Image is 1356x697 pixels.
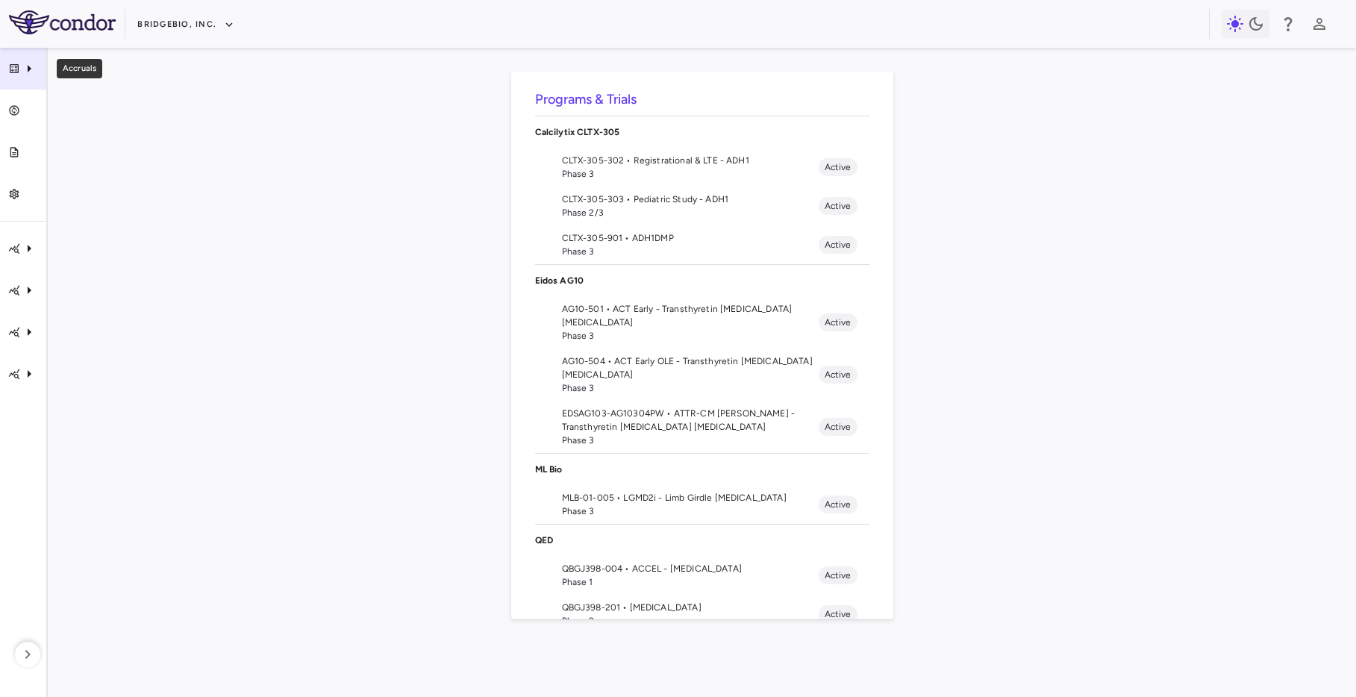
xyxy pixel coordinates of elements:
h6: Programs & Trials [535,90,869,110]
span: Phase 3 [562,329,819,343]
li: QBGJ398-004 • ACCEL - [MEDICAL_DATA]Phase 1Active [535,556,869,595]
p: ML Bio [535,463,869,476]
li: CLTX-305-303 • Pediatric Study - ADH1Phase 2/3Active [535,187,869,225]
span: Active [819,498,857,511]
span: Active [819,238,857,251]
li: AG10-504 • ACT Early OLE - Transthyretin [MEDICAL_DATA] [MEDICAL_DATA]Phase 3Active [535,348,869,401]
span: Active [819,569,857,582]
span: Active [819,607,857,621]
span: Phase 2/3 [562,206,819,219]
div: Accruals [57,59,102,78]
span: CLTX-305-303 • Pediatric Study - ADH1 [562,193,819,206]
li: QBGJ398-201 • [MEDICAL_DATA]Phase 2Active [535,595,869,634]
span: Phase 2 [562,614,819,628]
p: Eidos AG10 [535,274,869,287]
span: Phase 3 [562,504,819,518]
span: EDSAG103-AG10304PW • ATTR-CM [PERSON_NAME] - Transthyretin [MEDICAL_DATA] [MEDICAL_DATA] [562,407,819,434]
div: Calcilytix CLTX-305 [535,116,869,148]
li: MLB-01-005 • LGMD2i - Limb Girdle [MEDICAL_DATA]Phase 3Active [535,485,869,524]
span: Active [819,199,857,213]
img: logo-full-SnFGN8VE.png [9,10,116,34]
span: Active [819,160,857,174]
span: Phase 3 [562,167,819,181]
li: EDSAG103-AG10304PW • ATTR-CM [PERSON_NAME] - Transthyretin [MEDICAL_DATA] [MEDICAL_DATA]Phase 3Ac... [535,401,869,453]
li: CLTX-305-901 • ADH1DMPPhase 3Active [535,225,869,264]
span: QBGJ398-201 • [MEDICAL_DATA] [562,601,819,614]
div: Eidos AG10 [535,265,869,296]
span: MLB-01-005 • LGMD2i - Limb Girdle [MEDICAL_DATA] [562,491,819,504]
li: AG10-501 • ACT Early - Transthyretin [MEDICAL_DATA] [MEDICAL_DATA]Phase 3Active [535,296,869,348]
div: ML Bio [535,454,869,485]
p: Calcilytix CLTX-305 [535,125,869,139]
span: CLTX-305-901 • ADH1DMP [562,231,819,245]
span: Active [819,368,857,381]
span: AG10-501 • ACT Early - Transthyretin [MEDICAL_DATA] [MEDICAL_DATA] [562,302,819,329]
button: BridgeBio, Inc. [137,13,234,37]
li: CLTX-305-302 • Registrational & LTE - ADH1Phase 3Active [535,148,869,187]
span: CLTX-305-302 • Registrational & LTE - ADH1 [562,154,819,167]
span: Phase 1 [562,575,819,589]
span: Active [819,316,857,329]
span: Phase 3 [562,381,819,395]
span: QBGJ398-004 • ACCEL - [MEDICAL_DATA] [562,562,819,575]
div: QED [535,525,869,556]
span: Phase 3 [562,245,819,258]
span: Active [819,420,857,434]
span: AG10-504 • ACT Early OLE - Transthyretin [MEDICAL_DATA] [MEDICAL_DATA] [562,354,819,381]
span: Phase 3 [562,434,819,447]
p: QED [535,534,869,547]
